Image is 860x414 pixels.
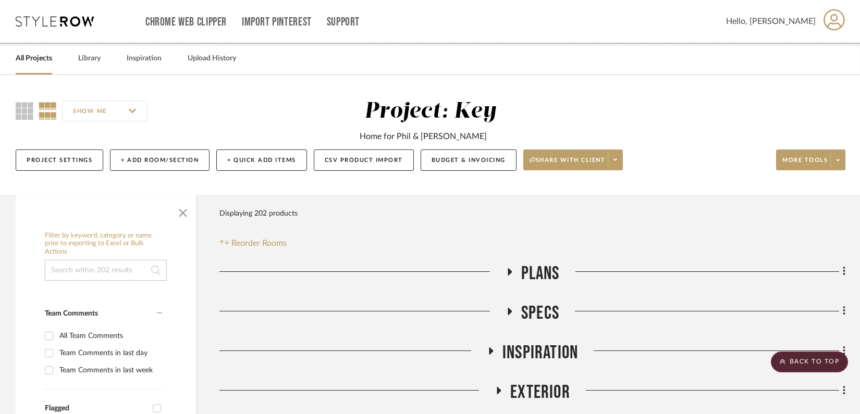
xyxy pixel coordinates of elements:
[242,18,312,27] a: Import Pinterest
[231,237,287,249] span: Reorder Rooms
[173,200,193,221] button: Close
[327,18,360,27] a: Support
[16,52,52,66] a: All Projects
[360,130,487,143] div: Home for Phil & [PERSON_NAME]
[523,149,623,170] button: Share with client
[219,203,298,224] div: Displaying 202 products
[188,52,236,66] a: Upload History
[59,328,159,344] div: All Team Comments
[364,101,496,122] div: Project: Key
[771,352,848,372] scroll-to-top-button: BACK TO TOP
[45,310,98,317] span: Team Comments
[776,149,845,170] button: More tools
[521,302,559,324] span: Specs
[16,149,103,171] button: Project Settings
[59,362,159,379] div: Team Comments in last week
[521,262,560,285] span: Plans
[78,52,101,66] a: Library
[421,149,517,171] button: Budget & Invoicing
[127,52,162,66] a: Inspiration
[314,149,414,171] button: CSV Product Import
[45,232,167,256] h6: Filter by keyword, category or name prior to exporting to Excel or Bulk Actions
[530,156,606,172] span: Share with client
[59,345,159,361] div: Team Comments in last day
[110,149,210,171] button: + Add Room/Section
[145,18,227,27] a: Chrome Web Clipper
[510,381,570,404] span: Exterior
[45,404,148,413] div: Flagged
[726,15,816,28] span: Hello, [PERSON_NAME]
[216,149,307,171] button: + Quick Add Items
[45,260,167,281] input: Search within 202 results
[782,156,828,172] span: More tools
[502,342,578,364] span: Inspiration
[219,237,287,249] button: Reorder Rooms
